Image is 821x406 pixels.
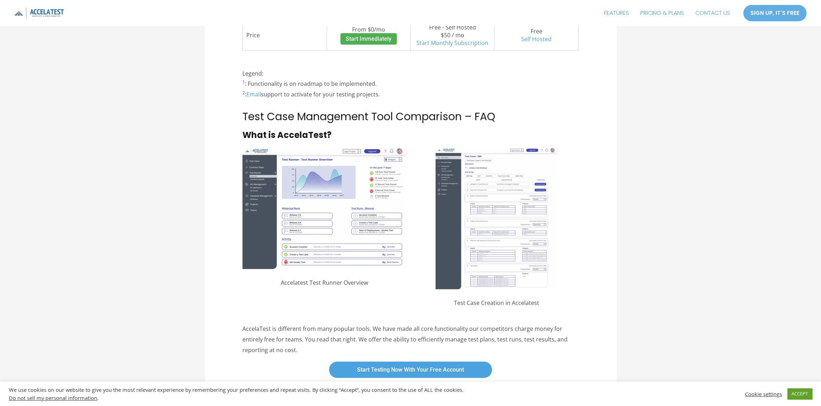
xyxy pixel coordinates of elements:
[242,90,245,96] sup: 2
[14,7,64,18] img: icon
[340,33,397,45] button: Start Immediately
[330,26,407,45] center: From $0/mo
[243,20,327,50] td: Price
[635,4,690,22] a: PRICING & PLANS
[743,5,807,22] a: SIGN UP, IT'S FREE
[787,388,812,399] a: ACCEPT
[598,4,635,22] a: FEATURES
[242,110,579,123] h2: Test Case Management Tool Comparison – FAQ
[9,395,571,401] div: .
[411,20,494,50] td: Free - Self Hosted $50 / mo
[745,391,782,397] a: Cookie settings
[246,90,261,98] a: Email
[690,4,736,22] a: CONTACT US
[242,129,332,141] strong: What is AccelaTest?
[9,386,571,401] div: We use cookies on our website to give you the most relevant experience by remembering your prefer...
[521,35,552,43] a: Self Hosted
[242,278,406,288] p: Accelatest Test Runner Overview
[329,361,492,378] a: Start Testing Now With Your Free Account
[436,148,558,289] img: Test case creation in AccelaTest
[598,4,736,22] nav: Site Navigation
[494,20,578,50] td: Free
[415,298,579,308] p: Test Case Creation in Accelatest
[242,79,245,85] sup: 1
[416,39,488,47] a: Start Monthly Subscription
[242,148,406,269] img: Accelatest Test Runner Overview
[242,324,579,355] p: AccelaTest is different from many popular tools. We have made all core functionality our competit...
[340,35,397,43] a: Start Immediately
[9,394,97,401] a: Do not sell my personal information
